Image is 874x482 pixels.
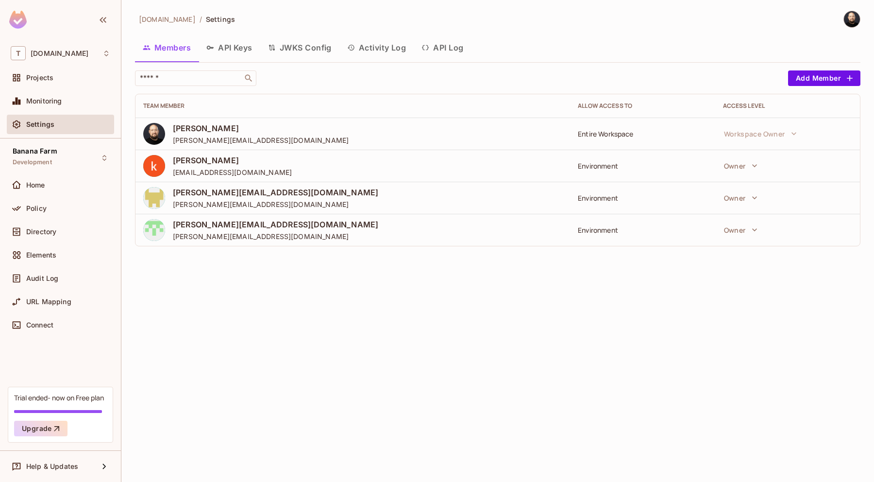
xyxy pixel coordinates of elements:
[719,220,762,240] button: Owner
[719,124,802,143] button: Workspace Owner
[143,123,165,145] img: ACg8ocJyBS-37UJCD4FO13iHM6cloQH2jo_KSy9jyMsnd-Vc=s96-c
[173,136,349,145] span: [PERSON_NAME][EMAIL_ADDRESS][DOMAIN_NAME]
[26,275,58,282] span: Audit Log
[26,181,45,189] span: Home
[143,102,562,110] div: Team Member
[26,321,53,329] span: Connect
[414,35,471,60] button: API Log
[199,35,260,60] button: API Keys
[173,219,378,230] span: [PERSON_NAME][EMAIL_ADDRESS][DOMAIN_NAME]
[14,393,104,402] div: Trial ended- now on Free plan
[13,147,57,155] span: Banana Farm
[143,219,165,241] img: 188057217
[143,187,165,209] img: 174574226
[143,155,165,177] img: ACg8ocI9hOv8dz3o6ZgUtWkP-neziAr3C4lp8mCpQMgaJG63OFUaZg=s96-c
[11,46,26,60] span: T
[719,156,762,175] button: Owner
[26,120,54,128] span: Settings
[578,225,707,235] div: Environment
[173,155,292,166] span: [PERSON_NAME]
[578,193,707,203] div: Environment
[200,15,202,24] li: /
[578,161,707,171] div: Environment
[26,228,56,236] span: Directory
[260,35,339,60] button: JWKS Config
[723,102,852,110] div: Access Level
[31,50,88,57] span: Workspace: tk-permit.io
[173,168,292,177] span: [EMAIL_ADDRESS][DOMAIN_NAME]
[206,15,235,24] span: Settings
[173,232,378,241] span: [PERSON_NAME][EMAIL_ADDRESS][DOMAIN_NAME]
[26,97,62,105] span: Monitoring
[26,298,71,306] span: URL Mapping
[26,74,53,82] span: Projects
[26,205,47,212] span: Policy
[173,187,378,198] span: [PERSON_NAME][EMAIL_ADDRESS][DOMAIN_NAME]
[578,102,707,110] div: Allow Access to
[173,200,378,209] span: [PERSON_NAME][EMAIL_ADDRESS][DOMAIN_NAME]
[788,70,860,86] button: Add Member
[26,463,78,470] span: Help & Updates
[13,158,52,166] span: Development
[26,251,56,259] span: Elements
[339,35,414,60] button: Activity Log
[9,11,27,29] img: SReyMgAAAABJRU5ErkJggg==
[844,11,860,27] img: Thomas kirk
[139,15,196,24] span: [DOMAIN_NAME]
[719,188,762,207] button: Owner
[14,421,67,436] button: Upgrade
[578,129,707,138] div: Entire Workspace
[173,123,349,134] span: [PERSON_NAME]
[135,35,199,60] button: Members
